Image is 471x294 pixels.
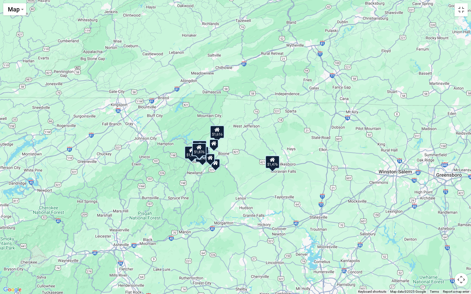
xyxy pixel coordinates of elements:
div: $1,476 [265,155,280,169]
button: Keyboard shortcuts [358,289,386,294]
a: Terms (opens in new tab) [430,290,439,293]
a: Report a map error [443,290,469,293]
button: Map camera controls [455,273,468,286]
span: Map data ©2025 Google [390,290,426,293]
